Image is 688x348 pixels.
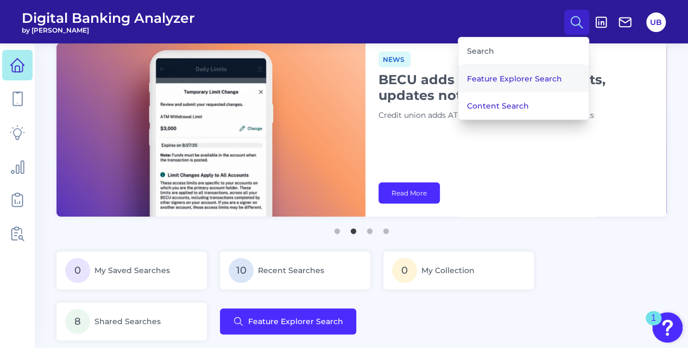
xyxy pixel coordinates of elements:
[364,223,375,234] button: 3
[463,37,584,65] div: Search
[258,265,324,275] span: Recent Searches
[348,223,359,234] button: 2
[94,317,161,326] span: Shared Searches
[248,317,343,326] span: Feature Explorer Search
[220,308,356,334] button: Feature Explorer Search
[458,65,589,92] button: Feature Explorer Search
[56,43,365,217] img: bannerImg
[65,258,90,283] span: 0
[652,312,683,343] button: Open Resource Center, 1 new notification
[378,110,650,122] p: Credit union adds ATM withdrawal and transaction limits
[94,265,170,275] span: My Saved Searches
[65,309,90,334] span: 8
[646,12,666,32] button: UB
[220,251,370,289] a: 10Recent Searches
[378,52,411,67] span: News
[22,10,195,26] span: Digital Banking Analyzer
[332,223,343,234] button: 1
[392,258,417,283] span: 0
[421,265,475,275] span: My Collection
[22,26,195,34] span: by [PERSON_NAME]
[378,182,440,204] a: Read More
[651,318,656,332] div: 1
[458,92,589,119] button: Content Search
[378,72,650,103] h1: BECU adds editable spend limits, updates notifications
[56,251,207,289] a: 0My Saved Searches
[383,251,534,289] a: 0My Collection
[229,258,254,283] span: 10
[56,302,207,340] a: 8Shared Searches
[381,223,392,234] button: 4
[378,54,411,64] a: News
